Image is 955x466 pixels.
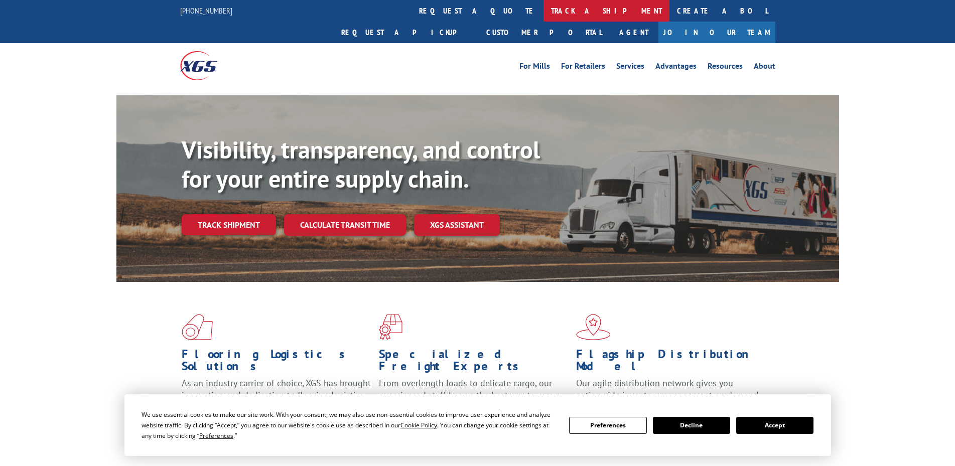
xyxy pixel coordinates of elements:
a: Calculate transit time [284,214,406,236]
a: Customer Portal [479,22,609,43]
div: We use essential cookies to make our site work. With your consent, we may also use non-essential ... [142,409,557,441]
h1: Flooring Logistics Solutions [182,348,371,377]
a: XGS ASSISTANT [414,214,500,236]
a: For Mills [519,62,550,73]
a: Services [616,62,644,73]
img: xgs-icon-total-supply-chain-intelligence-red [182,314,213,340]
button: Decline [653,417,730,434]
a: Resources [708,62,743,73]
span: As an industry carrier of choice, XGS has brought innovation and dedication to flooring logistics... [182,377,371,413]
span: Our agile distribution network gives you nationwide inventory management on demand. [576,377,761,401]
span: Cookie Policy [400,421,437,429]
p: From overlength loads to delicate cargo, our experienced staff knows the best way to move your fr... [379,377,569,422]
span: Preferences [199,431,233,440]
h1: Flagship Distribution Model [576,348,766,377]
button: Accept [736,417,813,434]
b: Visibility, transparency, and control for your entire supply chain. [182,134,540,194]
a: [PHONE_NUMBER] [180,6,232,16]
a: Join Our Team [658,22,775,43]
a: Advantages [655,62,697,73]
a: Request a pickup [334,22,479,43]
h1: Specialized Freight Experts [379,348,569,377]
img: xgs-icon-focused-on-flooring-red [379,314,402,340]
img: xgs-icon-flagship-distribution-model-red [576,314,611,340]
a: Agent [609,22,658,43]
div: Cookie Consent Prompt [124,394,831,456]
a: For Retailers [561,62,605,73]
a: Track shipment [182,214,276,235]
a: About [754,62,775,73]
button: Preferences [569,417,646,434]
